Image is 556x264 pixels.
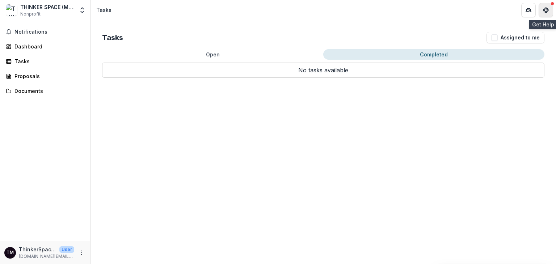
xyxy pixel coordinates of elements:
[3,55,87,67] a: Tasks
[102,33,123,42] h2: Tasks
[59,246,74,253] p: User
[14,58,81,65] div: Tasks
[20,3,74,11] div: THINKER SPACE (M) SDN BHD
[539,3,553,17] button: Get Help
[77,3,87,17] button: Open entity switcher
[6,4,17,16] img: THINKER SPACE (M) SDN BHD
[19,246,56,253] p: ThinkerSpace [GEOGRAPHIC_DATA]
[20,11,41,17] span: Nonprofit
[7,250,14,255] div: ThinkerSpace Malaysia
[3,26,87,38] button: Notifications
[3,41,87,52] a: Dashboard
[96,6,111,14] div: Tasks
[14,87,81,95] div: Documents
[77,248,86,257] button: More
[102,63,544,78] p: No tasks available
[3,70,87,82] a: Proposals
[19,253,74,260] p: [DOMAIN_NAME][EMAIL_ADDRESS][DOMAIN_NAME]
[521,3,536,17] button: Partners
[14,29,84,35] span: Notifications
[323,49,544,60] button: Completed
[102,49,323,60] button: Open
[3,85,87,97] a: Documents
[14,72,81,80] div: Proposals
[486,32,544,43] button: Assigned to me
[14,43,81,50] div: Dashboard
[93,5,114,15] nav: breadcrumb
